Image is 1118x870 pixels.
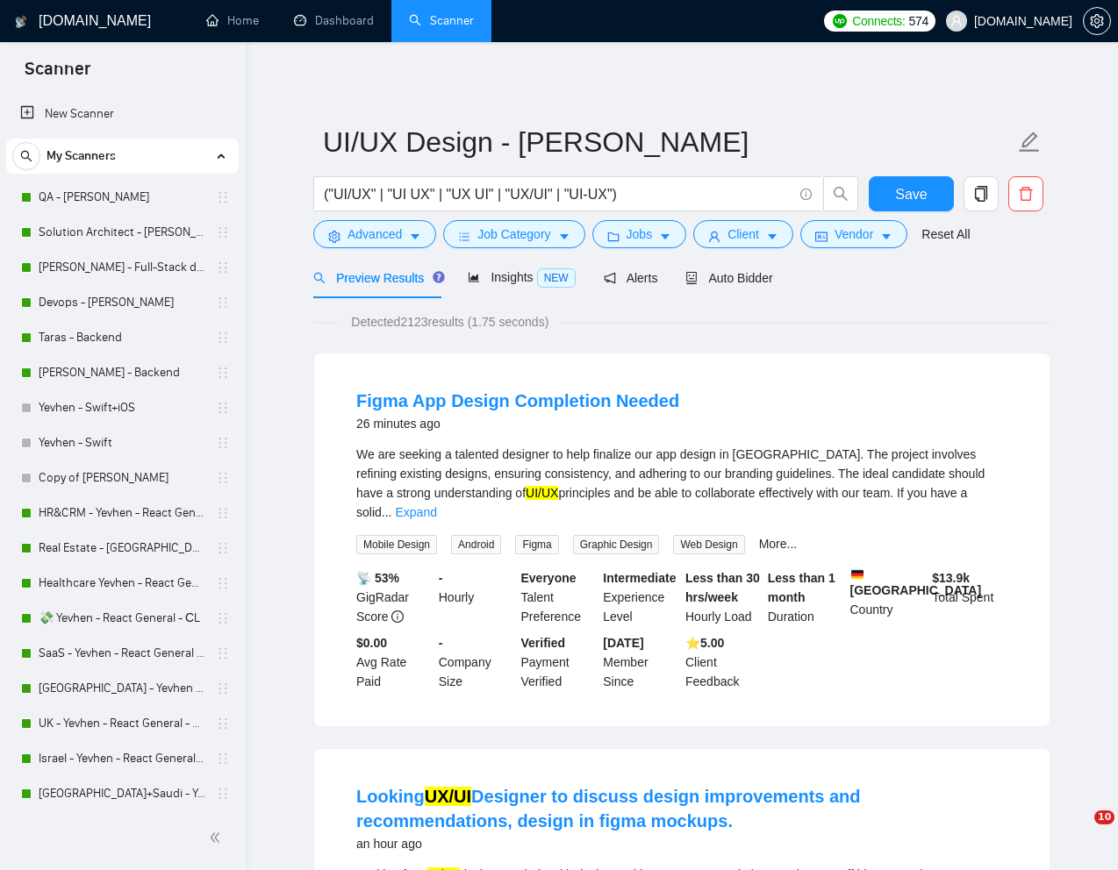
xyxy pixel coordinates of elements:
[356,413,679,434] div: 26 minutes ago
[15,8,27,36] img: logo
[869,176,954,211] button: Save
[12,142,40,170] button: search
[458,230,470,243] span: bars
[216,296,230,310] span: holder
[800,189,812,200] span: info-circle
[39,215,205,250] a: Solution Architect - [PERSON_NAME]
[216,190,230,204] span: holder
[727,225,759,244] span: Client
[603,636,643,650] b: [DATE]
[1083,14,1111,28] a: setting
[468,270,575,284] span: Insights
[339,312,561,332] span: Detected 2123 results (1.75 seconds)
[39,285,205,320] a: Devops - [PERSON_NAME]
[477,225,550,244] span: Job Category
[604,272,616,284] span: notification
[353,633,435,691] div: Avg Rate Paid
[39,706,205,741] a: UK - Yevhen - React General - СL
[391,610,404,623] span: info-circle
[39,355,205,390] a: [PERSON_NAME] - Backend
[39,636,205,671] a: SaaS - Yevhen - React General - СL
[764,568,847,626] div: Duration
[599,568,682,626] div: Experience Level
[356,636,387,650] b: $0.00
[209,829,226,846] span: double-left
[558,230,570,243] span: caret-down
[395,505,436,519] a: Expand
[216,717,230,731] span: holder
[895,183,927,205] span: Save
[313,271,440,285] span: Preview Results
[356,571,399,585] b: 📡 53%
[659,230,671,243] span: caret-down
[1083,7,1111,35] button: setting
[833,14,847,28] img: upwork-logo.png
[216,611,230,625] span: holder
[39,671,205,706] a: [GEOGRAPHIC_DATA] - Yevhen - React General - СL
[768,571,835,604] b: Less than 1 month
[852,11,905,31] span: Connects:
[216,576,230,590] span: holder
[824,186,857,202] span: search
[537,268,576,288] span: NEW
[880,230,892,243] span: caret-down
[216,752,230,766] span: holder
[847,568,929,626] div: Country
[409,13,474,28] a: searchScanner
[800,220,907,248] button: idcardVendorcaret-down
[356,787,861,831] a: LookingUX/UIDesigner to discuss design improvements and recommendations, design in figma mockups.
[216,225,230,239] span: holder
[6,96,239,132] li: New Scanner
[823,176,858,211] button: search
[1084,14,1110,28] span: setting
[356,833,1007,854] div: an hour ago
[20,96,225,132] a: New Scanner
[39,741,205,776] a: Israel - Yevhen - React General - СL
[592,220,687,248] button: folderJobscaret-down
[348,225,402,244] span: Advanced
[708,230,720,243] span: user
[425,787,471,806] mark: UX/UI
[11,56,104,93] span: Scanner
[39,250,205,285] a: [PERSON_NAME] - Full-Stack dev
[909,11,928,31] span: 574
[521,636,566,650] b: Verified
[468,271,480,283] span: area-chart
[604,271,658,285] span: Alerts
[439,636,443,650] b: -
[216,646,230,660] span: holder
[521,571,577,585] b: Everyone
[13,150,39,162] span: search
[356,445,1007,522] div: We are seeking a talented designer to help finalize our app design in [GEOGRAPHIC_DATA]. The proj...
[443,220,584,248] button: barsJob Categorycaret-down
[216,541,230,555] span: holder
[1058,810,1100,852] iframe: Intercom live chat
[39,425,205,460] a: Yevhen - Swift
[766,230,778,243] span: caret-down
[324,183,792,205] input: Search Freelance Jobs...
[1094,810,1114,824] span: 10
[382,505,392,519] span: ...
[216,787,230,801] span: holder
[356,535,437,554] span: Mobile Design
[39,566,205,601] a: Healthcare Yevhen - React General - СL
[216,436,230,450] span: holder
[921,225,970,244] a: Reset All
[673,535,744,554] span: Web Design
[216,681,230,695] span: holder
[518,633,600,691] div: Payment Verified
[216,506,230,520] span: holder
[1008,176,1043,211] button: delete
[685,571,760,604] b: Less than 30 hrs/week
[1018,131,1041,153] span: edit
[573,535,660,554] span: Graphic Design
[1009,186,1043,202] span: delete
[759,537,798,551] a: More...
[682,568,764,626] div: Hourly Load
[216,471,230,485] span: holder
[526,486,558,500] mark: UI/UX
[693,220,793,248] button: userClientcaret-down
[627,225,653,244] span: Jobs
[313,272,326,284] span: search
[39,776,205,811] a: [GEOGRAPHIC_DATA]+Saudi - Yevhen - React General - СL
